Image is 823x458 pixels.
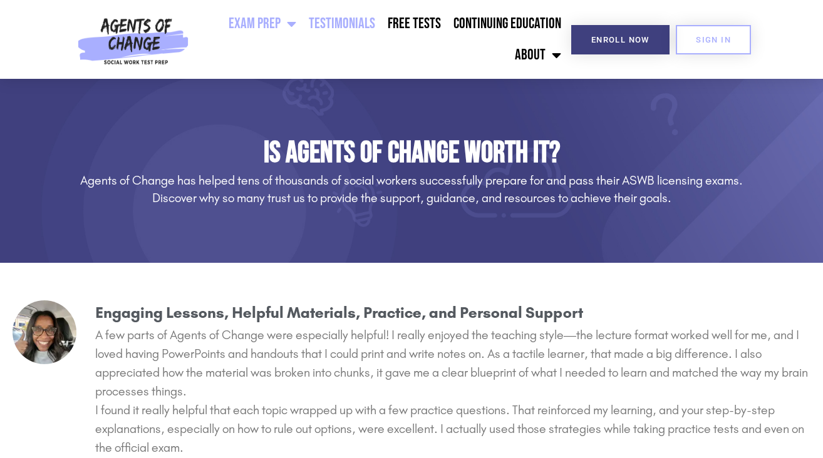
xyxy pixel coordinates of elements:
h3: Agents of Change has helped tens of thousands of social workers successfully prepare for and pass... [61,171,762,206]
p: A few parts of Agents of Change were especially helpful! I really enjoyed the teaching style—the ... [95,325,810,400]
a: SIGN IN [676,25,751,54]
a: Enroll Now [571,25,670,54]
nav: Menu [194,8,567,71]
a: Exam Prep [222,8,303,39]
p: I found it really helpful that each topic wrapped up with a few practice questions. That reinforc... [95,400,810,457]
a: Continuing Education [447,8,567,39]
a: Testimonials [303,8,381,39]
a: Free Tests [381,8,447,39]
span: SIGN IN [696,36,731,44]
h1: Is Agents of Change Worth It? [61,135,762,171]
span: Enroll Now [591,36,650,44]
a: About [509,39,567,71]
h3: Engaging Lessons, Helpful Materials, Practice, and Personal Support [95,300,810,325]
